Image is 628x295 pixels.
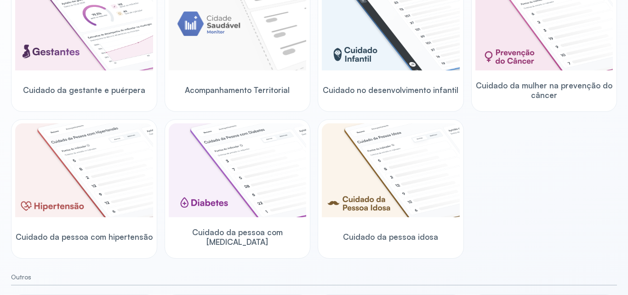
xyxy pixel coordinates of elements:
[343,232,438,242] span: Cuidado da pessoa idosa
[169,227,307,247] span: Cuidado da pessoa com [MEDICAL_DATA]
[475,81,613,100] span: Cuidado da mulher na prevenção do câncer
[322,123,460,217] img: elderly.png
[169,123,307,217] img: diabetics.png
[323,85,458,95] span: Cuidado no desenvolvimento infantil
[185,85,290,95] span: Acompanhamento Territorial
[23,85,145,95] span: Cuidado da gestante e puérpera
[16,232,153,242] span: Cuidado da pessoa com hipertensão
[11,273,617,281] small: Outros
[15,123,153,217] img: hypertension.png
